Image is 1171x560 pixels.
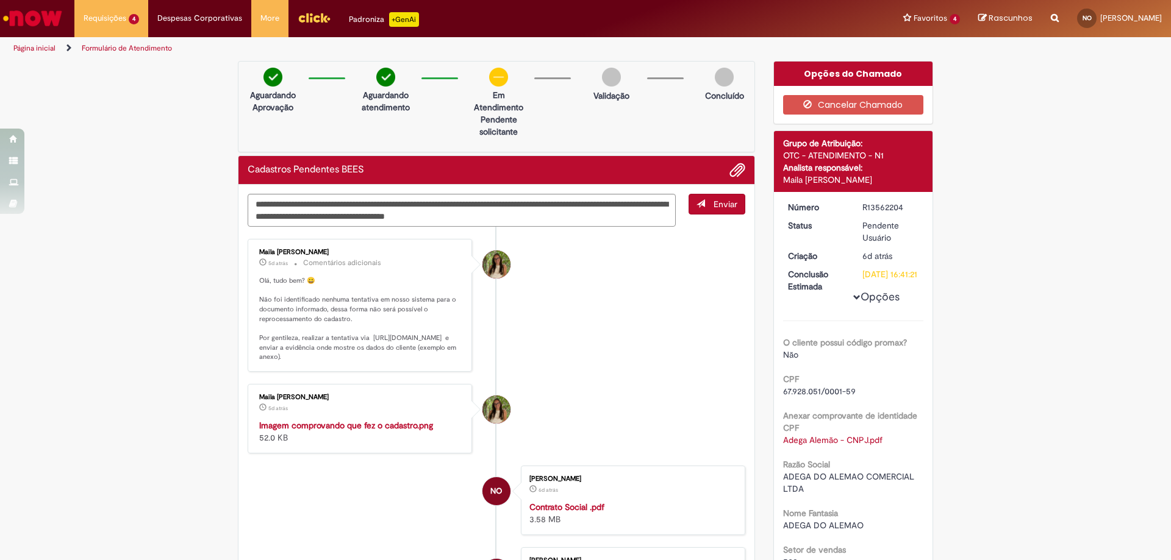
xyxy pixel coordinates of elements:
[349,12,419,27] div: Padroniza
[783,508,838,519] b: Nome Fantasia
[84,12,126,24] span: Requisições
[248,194,676,227] textarea: Digite sua mensagem aqui...
[783,459,830,470] b: Razão Social
[783,471,917,494] span: ADEGA DO ALEMAO COMERCIAL LTDA
[714,199,737,210] span: Enviar
[779,201,854,213] dt: Número
[259,420,433,431] a: Imagem comprovando que fez o cadastro.png
[914,12,947,24] span: Favoritos
[529,475,732,483] div: [PERSON_NAME]
[715,68,734,87] img: img-circle-grey.png
[779,268,854,292] dt: Conclusão Estimada
[259,394,462,401] div: Maila [PERSON_NAME]
[862,268,919,280] div: [DATE] 16:41:21
[469,113,528,138] p: Pendente solicitante
[298,9,331,27] img: click_logo_yellow_360x200.png
[783,410,917,433] b: Anexar comprovante de identidade CPF
[783,544,846,555] b: Setor de vendas
[783,520,864,531] span: ADEGA DO ALEMAO
[783,349,798,360] span: Não
[1100,13,1162,23] span: [PERSON_NAME]
[482,395,510,424] div: Maila Melissa De Oliveira
[129,14,139,24] span: 4
[950,14,960,24] span: 4
[260,12,279,24] span: More
[389,12,419,27] p: +GenAi
[303,258,381,268] small: Comentários adicionais
[783,374,799,385] b: CPF
[862,219,919,244] div: Pendente Usuário
[779,250,854,262] dt: Criação
[862,250,892,261] time: 24/09/2025 10:41:17
[774,62,933,86] div: Opções do Chamado
[783,149,924,161] div: OTC - ATENDIMENTO - N1
[539,486,558,494] time: 24/09/2025 10:39:11
[259,276,462,362] p: Olá, tudo bem? 😀 Não foi identificado nenhuma tentativa em nosso sistema para o documento informa...
[539,486,558,494] span: 6d atrás
[9,37,772,60] ul: Trilhas de página
[978,13,1033,24] a: Rascunhos
[862,201,919,213] div: R13562204
[593,90,629,102] p: Validação
[268,260,288,267] time: 25/09/2025 15:04:33
[13,43,56,53] a: Página inicial
[243,89,303,113] p: Aguardando Aprovação
[783,137,924,149] div: Grupo de Atribuição:
[376,68,395,87] img: check-circle-green.png
[783,95,924,115] button: Cancelar Chamado
[729,162,745,178] button: Adicionar anexos
[263,68,282,87] img: check-circle-green.png
[1,6,64,30] img: ServiceNow
[602,68,621,87] img: img-circle-grey.png
[689,194,745,214] button: Enviar
[356,89,415,113] p: Aguardando atendimento
[259,249,462,256] div: Maila [PERSON_NAME]
[469,89,528,113] p: Em Atendimento
[268,405,288,412] span: 5d atrás
[529,502,604,512] a: Contrato Social .pdf
[248,165,364,175] h2: Cadastros Pendentes BEES Histórico de tíquete
[268,405,288,412] time: 25/09/2025 15:04:29
[705,90,744,102] p: Concluído
[490,477,502,506] span: NO
[783,174,924,186] div: Maila [PERSON_NAME]
[989,12,1033,24] span: Rascunhos
[783,386,856,397] span: 67.928.051/0001-59
[268,260,288,267] span: 5d atrás
[82,43,172,53] a: Formulário de Atendimento
[862,250,892,261] span: 6d atrás
[783,337,907,348] b: O cliente possui código promax?
[529,501,732,525] div: 3.58 MB
[489,68,508,87] img: circle-minus.png
[157,12,242,24] span: Despesas Corporativas
[1083,14,1092,22] span: NO
[783,161,924,174] div: Analista responsável:
[482,477,510,505] div: Nathalia Radaelli Orfali
[862,250,919,262] div: 24/09/2025 10:41:17
[259,419,462,444] div: 52.0 KB
[783,434,883,445] a: Download de Adega Alemão - CNPJ.pdf
[482,250,510,278] div: Maila Melissa De Oliveira
[779,219,854,232] dt: Status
